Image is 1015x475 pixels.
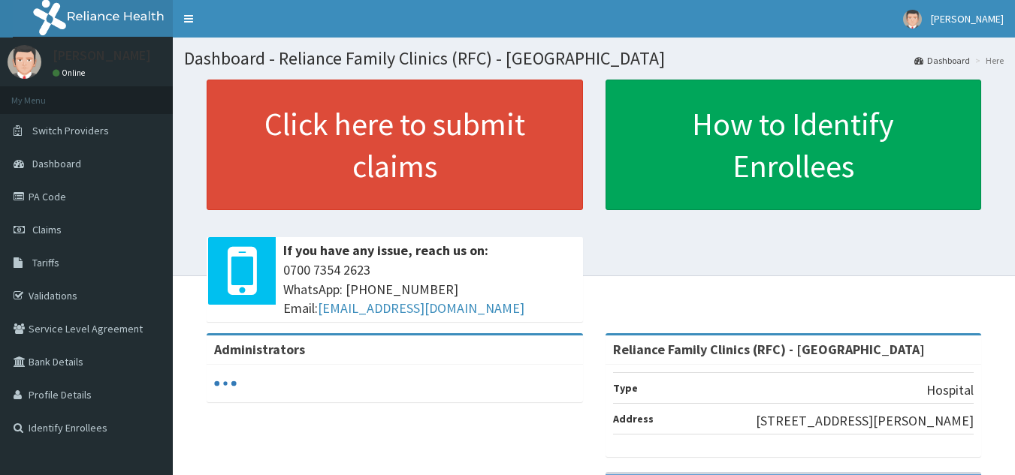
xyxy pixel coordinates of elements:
b: If you have any issue, reach us on: [283,242,488,259]
a: [EMAIL_ADDRESS][DOMAIN_NAME] [318,299,524,317]
strong: Reliance Family Clinics (RFC) - [GEOGRAPHIC_DATA] [613,341,925,358]
p: Hospital [926,380,974,400]
span: Tariffs [32,256,59,269]
span: Switch Providers [32,124,109,137]
a: Dashboard [914,54,970,67]
a: Online [53,68,89,78]
span: 0700 7354 2623 WhatsApp: [PHONE_NUMBER] Email: [283,260,575,318]
img: User Image [903,10,922,29]
a: How to Identify Enrollees [606,80,982,210]
span: [PERSON_NAME] [931,12,1004,26]
p: [PERSON_NAME] [53,49,151,62]
li: Here [971,54,1004,67]
span: Dashboard [32,157,81,170]
a: Click here to submit claims [207,80,583,210]
b: Address [613,412,654,425]
b: Administrators [214,341,305,358]
img: User Image [8,45,41,79]
span: Claims [32,223,62,236]
svg: audio-loading [214,372,237,395]
p: [STREET_ADDRESS][PERSON_NAME] [756,411,974,431]
h1: Dashboard - Reliance Family Clinics (RFC) - [GEOGRAPHIC_DATA] [184,49,1004,68]
b: Type [613,381,638,395]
